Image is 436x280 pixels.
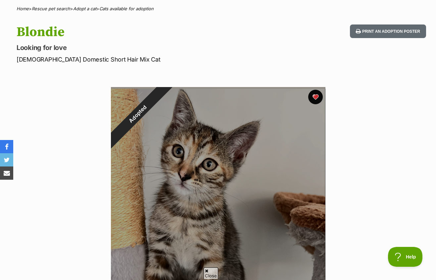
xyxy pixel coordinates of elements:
[308,90,323,104] button: favourite
[17,43,266,52] p: Looking for love
[99,6,154,11] a: Cats available for adoption
[32,6,70,11] a: Rescue pet search
[17,6,29,11] a: Home
[388,247,423,267] iframe: Help Scout Beacon - Open
[17,55,266,64] p: [DEMOGRAPHIC_DATA] Domestic Short Hair Mix Cat
[73,6,96,11] a: Adopt a cat
[350,24,426,38] button: Print an adoption poster
[17,24,266,40] h1: Blondie
[96,72,179,156] div: Adopted
[204,267,218,279] span: Close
